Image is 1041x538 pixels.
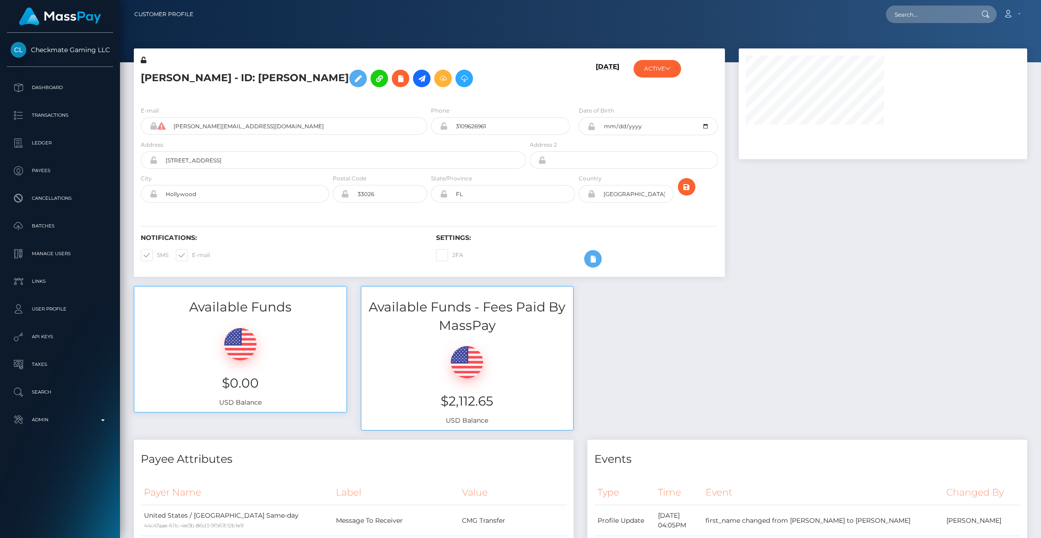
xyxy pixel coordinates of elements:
p: User Profile [11,302,109,316]
a: Cancellations [7,187,113,210]
a: Links [7,270,113,293]
button: ACTIVE [634,60,681,78]
h6: [DATE] [596,63,619,95]
h3: $0.00 [141,374,340,392]
h3: Available Funds [134,298,347,316]
label: Address [141,141,163,149]
a: Search [7,381,113,404]
h4: Events [594,451,1020,467]
a: API Keys [7,325,113,348]
div: USD Balance [361,335,574,430]
label: SMS [141,249,168,261]
label: Phone [431,107,449,115]
h5: [PERSON_NAME] - ID: [PERSON_NAME] [141,65,521,92]
th: Time [655,480,702,505]
p: Manage Users [11,247,109,261]
label: 2FA [436,249,463,261]
td: Message To Receiver [333,505,459,536]
p: Batches [11,219,109,233]
th: Value [459,480,567,505]
p: Payees [11,164,109,178]
img: Checkmate Gaming LLC [11,42,26,58]
th: Changed By [943,480,1020,505]
p: Links [11,275,109,288]
a: User Profile [7,298,113,321]
p: Ledger [11,136,109,150]
label: State/Province [431,174,472,183]
h4: Payee Attributes [141,451,567,467]
a: Taxes [7,353,113,376]
label: City [141,174,152,183]
img: USD.png [224,328,257,360]
p: Transactions [11,108,109,122]
td: [PERSON_NAME] [943,505,1020,536]
td: [DATE] 04:05PM [655,505,702,536]
p: Taxes [11,358,109,371]
a: Initiate Payout [413,70,431,87]
label: Postal Code [333,174,366,183]
p: Dashboard [11,81,109,95]
label: E-mail [141,107,159,115]
label: Date of Birth [579,107,614,115]
img: USD.png [451,346,483,378]
th: Payer Name [141,480,333,505]
small: 44c47aae-611c-4e0b-86d3-9f567c12b1e9 [144,522,244,529]
i: Cannot communicate with payees of this client directly [157,122,165,130]
p: Search [11,385,109,399]
img: MassPay Logo [19,7,101,25]
p: Cancellations [11,191,109,205]
a: Ledger [7,132,113,155]
span: Checkmate Gaming LLC [7,46,113,54]
div: USD Balance [134,317,347,412]
th: Label [333,480,459,505]
td: first_name changed from [PERSON_NAME] to [PERSON_NAME] [702,505,943,536]
td: United States / [GEOGRAPHIC_DATA] Same-day [141,505,333,536]
h6: Notifications: [141,234,422,242]
th: Event [702,480,943,505]
p: API Keys [11,330,109,344]
a: Customer Profile [134,5,193,24]
p: Admin [11,413,109,427]
label: Country [579,174,602,183]
a: Batches [7,215,113,238]
h6: Settings: [436,234,718,242]
input: Search... [886,6,973,23]
td: Profile Update [594,505,655,536]
a: Transactions [7,104,113,127]
th: Type [594,480,655,505]
a: Payees [7,159,113,182]
label: E-mail [176,249,210,261]
a: Dashboard [7,76,113,99]
h3: $2,112.65 [368,392,567,410]
label: Address 2 [530,141,557,149]
td: CMG Transfer [459,505,567,536]
h3: Available Funds - Fees Paid By MassPay [361,298,574,334]
a: Manage Users [7,242,113,265]
a: Admin [7,408,113,431]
